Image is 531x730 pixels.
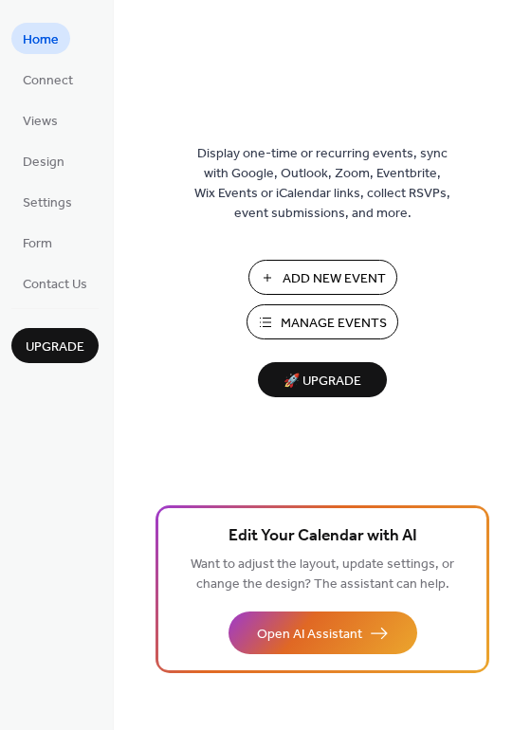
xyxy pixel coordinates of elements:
[11,267,99,299] a: Contact Us
[11,227,64,258] a: Form
[23,193,72,213] span: Settings
[23,30,59,50] span: Home
[248,260,397,295] button: Add New Event
[23,234,52,254] span: Form
[247,304,398,339] button: Manage Events
[11,186,83,217] a: Settings
[11,64,84,95] a: Connect
[23,275,87,295] span: Contact Us
[11,104,69,136] a: Views
[194,144,450,224] span: Display one-time or recurring events, sync with Google, Outlook, Zoom, Eventbrite, Wix Events or ...
[23,153,64,173] span: Design
[191,552,454,597] span: Want to adjust the layout, update settings, or change the design? The assistant can help.
[257,625,362,645] span: Open AI Assistant
[269,369,375,394] span: 🚀 Upgrade
[23,71,73,91] span: Connect
[26,338,84,357] span: Upgrade
[283,269,386,289] span: Add New Event
[258,362,387,397] button: 🚀 Upgrade
[281,314,387,334] span: Manage Events
[229,523,417,550] span: Edit Your Calendar with AI
[229,611,417,654] button: Open AI Assistant
[11,23,70,54] a: Home
[11,328,99,363] button: Upgrade
[11,145,76,176] a: Design
[23,112,58,132] span: Views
